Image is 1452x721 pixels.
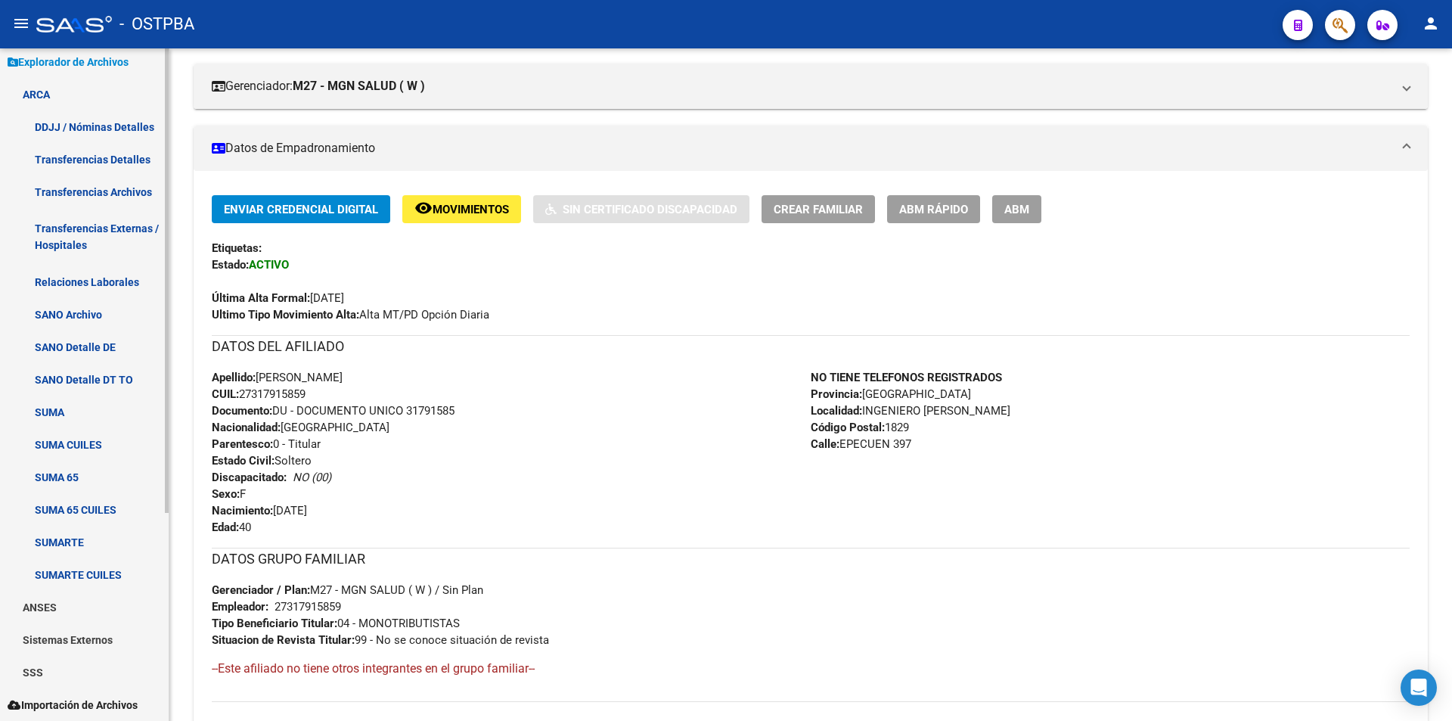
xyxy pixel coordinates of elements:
[1422,14,1440,33] mat-icon: person
[212,454,312,468] span: Soltero
[811,387,971,401] span: [GEOGRAPHIC_DATA]
[212,241,262,255] strong: Etiquetas:
[12,14,30,33] mat-icon: menu
[212,371,343,384] span: [PERSON_NAME]
[212,600,268,614] strong: Empleador:
[212,660,1410,677] h4: --Este afiliado no tiene otros integrantes en el grupo familiar--
[194,64,1428,109] mat-expansion-panel-header: Gerenciador:M27 - MGN SALUD ( W )
[212,583,483,597] span: M27 - MGN SALUD ( W ) / Sin Plan
[212,549,1410,570] h3: DATOS GRUPO FAMILIAR
[212,308,489,322] span: Alta MT/PD Opción Diaria
[887,195,980,223] button: ABM Rápido
[811,437,911,451] span: EPECUEN 397
[762,195,875,223] button: Crear Familiar
[8,54,129,70] span: Explorador de Archivos
[212,504,273,517] strong: Nacimiento:
[811,421,909,434] span: 1829
[212,78,1391,95] mat-panel-title: Gerenciador:
[212,371,256,384] strong: Apellido:
[212,291,310,305] strong: Última Alta Formal:
[8,697,138,713] span: Importación de Archivos
[212,583,310,597] strong: Gerenciador / Plan:
[194,126,1428,171] mat-expansion-panel-header: Datos de Empadronamiento
[212,454,275,468] strong: Estado Civil:
[212,487,246,501] span: F
[212,521,251,534] span: 40
[212,140,1391,157] mat-panel-title: Datos de Empadronamiento
[212,437,273,451] strong: Parentesco:
[774,203,863,216] span: Crear Familiar
[433,203,509,216] span: Movimientos
[212,521,239,534] strong: Edad:
[212,487,240,501] strong: Sexo:
[1401,670,1437,706] div: Open Intercom Messenger
[992,195,1041,223] button: ABM
[811,404,1010,418] span: INGENIERO [PERSON_NAME]
[811,404,862,418] strong: Localidad:
[212,437,321,451] span: 0 - Titular
[224,203,378,216] span: Enviar Credencial Digital
[212,504,307,517] span: [DATE]
[293,471,331,484] i: NO (00)
[533,195,749,223] button: Sin Certificado Discapacidad
[811,387,862,401] strong: Provincia:
[212,421,389,434] span: [GEOGRAPHIC_DATA]
[212,387,306,401] span: 27317915859
[212,617,460,630] span: 04 - MONOTRIBUTISTAS
[212,633,355,647] strong: Situacion de Revista Titular:
[293,78,425,95] strong: M27 - MGN SALUD ( W )
[899,203,968,216] span: ABM Rápido
[212,471,287,484] strong: Discapacitado:
[1004,203,1029,216] span: ABM
[212,633,549,647] span: 99 - No se conoce situación de revista
[212,336,1410,357] h3: DATOS DEL AFILIADO
[212,421,281,434] strong: Nacionalidad:
[811,371,1002,384] strong: NO TIENE TELEFONOS REGISTRADOS
[212,404,272,418] strong: Documento:
[212,404,455,418] span: DU - DOCUMENTO UNICO 31791585
[811,437,839,451] strong: Calle:
[402,195,521,223] button: Movimientos
[212,258,249,272] strong: Estado:
[275,598,341,615] div: 27317915859
[212,308,359,322] strong: Ultimo Tipo Movimiento Alta:
[249,258,289,272] strong: ACTIVO
[212,387,239,401] strong: CUIL:
[212,291,344,305] span: [DATE]
[212,195,390,223] button: Enviar Credencial Digital
[212,617,337,630] strong: Tipo Beneficiario Titular:
[119,8,194,41] span: - OSTPBA
[414,199,433,217] mat-icon: remove_red_eye
[563,203,737,216] span: Sin Certificado Discapacidad
[811,421,885,434] strong: Código Postal:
